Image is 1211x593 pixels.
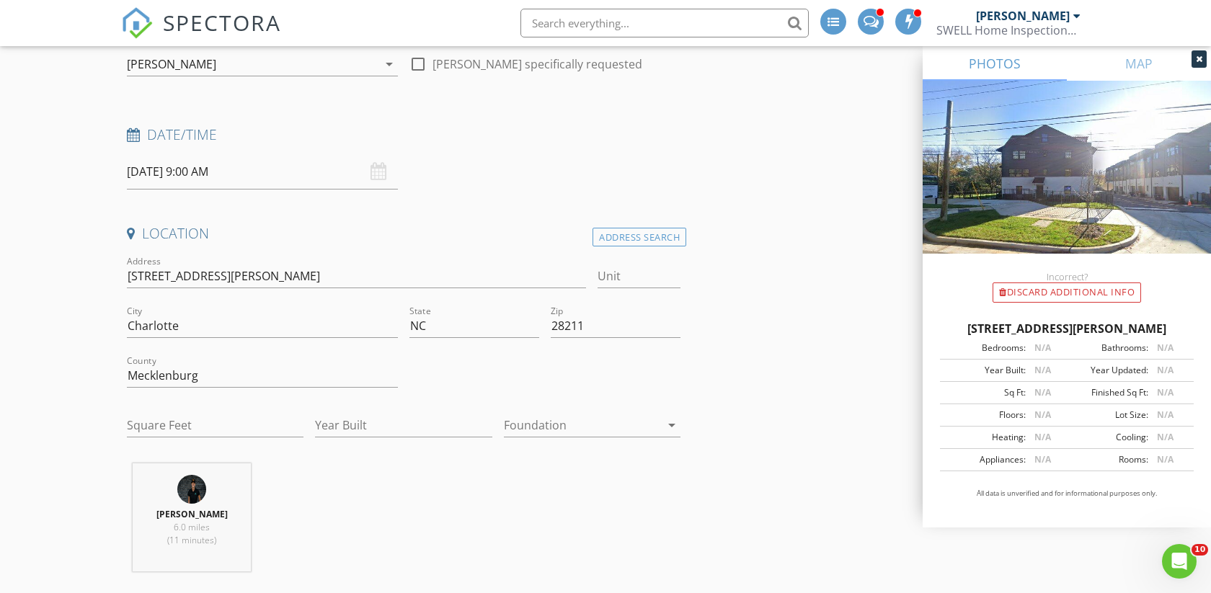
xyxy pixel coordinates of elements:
[923,81,1211,288] img: streetview
[593,228,686,247] div: Address Search
[432,57,642,71] label: [PERSON_NAME] specifically requested
[381,55,398,73] i: arrow_drop_down
[1067,364,1148,377] div: Year Updated:
[1157,409,1174,421] span: N/A
[1067,342,1148,355] div: Bathrooms:
[127,154,398,190] input: Select date
[1034,453,1051,465] span: N/A
[944,453,1026,466] div: Appliances:
[944,409,1026,422] div: Floors:
[1157,431,1174,443] span: N/A
[976,9,1070,23] div: [PERSON_NAME]
[936,23,1081,37] div: SWELL Home Inspections LLC
[167,534,216,546] span: (11 minutes)
[993,282,1141,303] div: Discard Additional info
[944,364,1026,377] div: Year Built:
[944,342,1026,355] div: Bedrooms:
[1157,453,1174,465] span: N/A
[127,224,680,243] h4: Location
[1067,386,1148,399] div: Finished Sq Ft:
[923,271,1211,282] div: Incorrect?
[1192,544,1208,556] span: 10
[1034,364,1051,376] span: N/A
[177,475,206,504] img: img_7601.jpeg
[520,9,809,37] input: Search everything...
[1067,409,1148,422] div: Lot Size:
[163,7,281,37] span: SPECTORA
[1034,431,1051,443] span: N/A
[944,386,1026,399] div: Sq Ft:
[121,7,153,39] img: The Best Home Inspection Software - Spectora
[940,489,1194,499] p: All data is unverified and for informational purposes only.
[1162,544,1197,579] iframe: Intercom live chat
[940,320,1194,337] div: [STREET_ADDRESS][PERSON_NAME]
[127,58,216,71] div: [PERSON_NAME]
[1067,453,1148,466] div: Rooms:
[127,125,680,144] h4: Date/Time
[1034,342,1051,354] span: N/A
[1157,386,1174,398] span: N/A
[121,19,281,50] a: SPECTORA
[1067,431,1148,444] div: Cooling:
[174,521,210,533] span: 6.0 miles
[923,46,1067,81] a: PHOTOS
[944,431,1026,444] div: Heating:
[663,416,680,434] i: arrow_drop_down
[1034,386,1051,398] span: N/A
[1034,409,1051,421] span: N/A
[1157,364,1174,376] span: N/A
[1157,342,1174,354] span: N/A
[1067,46,1211,81] a: MAP
[156,508,228,520] strong: [PERSON_NAME]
